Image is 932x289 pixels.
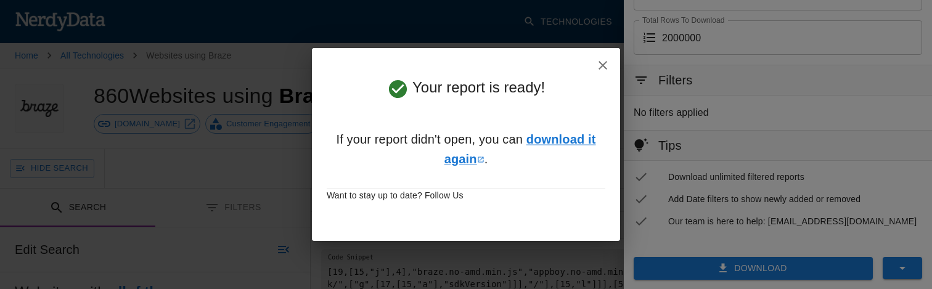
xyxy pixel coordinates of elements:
a: download it again [444,132,596,166]
iframe: LinkedIn Embedded Content [377,207,452,221]
iframe: Twitter Follow Button [457,206,556,224]
p: Want to stay up to date? Follow Us [327,189,605,201]
h6: If your report didn't open, you can . [327,110,605,189]
iframe: Drift Widget Chat Controller [870,201,917,248]
h5: Your report is ready! [327,78,605,99]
